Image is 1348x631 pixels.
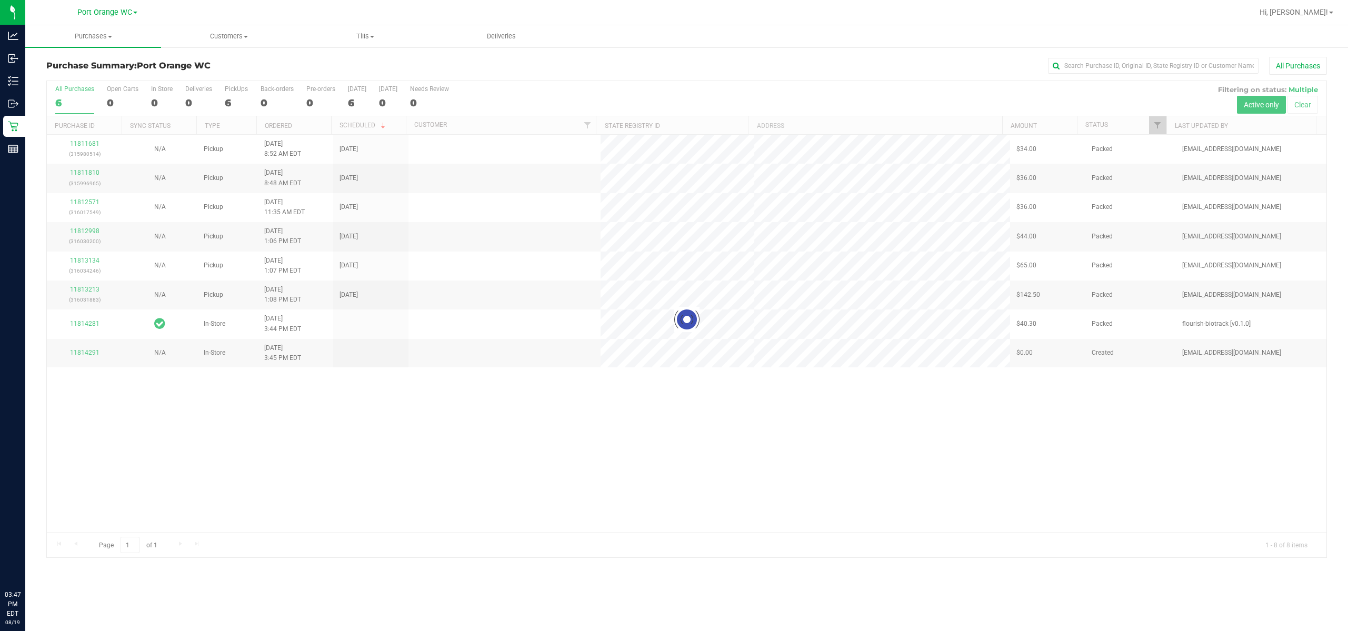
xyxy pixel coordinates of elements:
[8,31,18,41] inline-svg: Analytics
[25,32,161,41] span: Purchases
[8,53,18,64] inline-svg: Inbound
[46,61,473,71] h3: Purchase Summary:
[473,32,530,41] span: Deliveries
[8,76,18,86] inline-svg: Inventory
[25,25,161,47] a: Purchases
[8,98,18,109] inline-svg: Outbound
[298,32,433,41] span: Tills
[433,25,569,47] a: Deliveries
[5,618,21,626] p: 08/19
[1048,58,1259,74] input: Search Purchase ID, Original ID, State Registry ID or Customer Name...
[1269,57,1327,75] button: All Purchases
[1260,8,1328,16] span: Hi, [PERSON_NAME]!
[162,32,296,41] span: Customers
[5,590,21,618] p: 03:47 PM EDT
[161,25,297,47] a: Customers
[77,8,132,17] span: Port Orange WC
[11,547,42,578] iframe: Resource center
[297,25,433,47] a: Tills
[8,144,18,154] inline-svg: Reports
[137,61,211,71] span: Port Orange WC
[8,121,18,132] inline-svg: Retail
